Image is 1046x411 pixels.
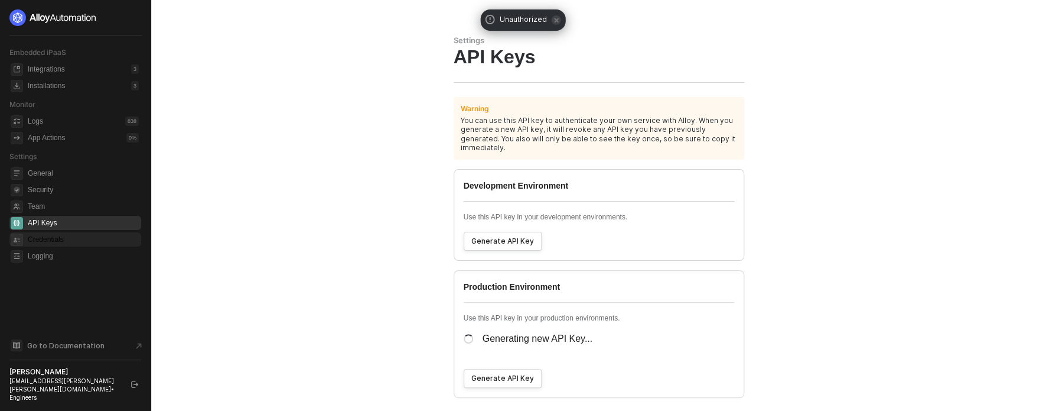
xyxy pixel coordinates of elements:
div: Development Environment [464,180,734,201]
button: Generate API Key [464,369,542,388]
div: API Keys [454,46,744,68]
span: Embedded iPaaS [9,48,66,57]
div: 3 [131,64,139,74]
span: General [28,166,139,180]
img: logo [9,9,97,26]
div: Settings [454,35,744,46]
div: Generating new API Key... [473,333,592,345]
p: Use this API key in your development environments. [464,212,734,222]
span: logging [11,250,23,263]
span: Logging [28,249,139,263]
span: Unauthorized [500,14,547,26]
span: Security [28,183,139,197]
div: 838 [125,116,139,126]
span: icon-loader [464,333,473,345]
span: api-key [11,217,23,229]
div: [PERSON_NAME] [9,367,120,377]
div: Generate API Key [471,237,534,246]
span: Credentials [28,232,139,247]
span: security [11,184,23,196]
div: 3 [131,81,139,90]
div: Warning [461,104,489,114]
span: Go to Documentation [27,341,105,351]
span: document-arrow [133,340,145,352]
div: You can use this API key to authenticate your own service with Alloy. When you generate a new API... [461,116,737,153]
div: Installations [28,81,65,91]
span: icon-close [552,15,561,25]
div: App Actions [28,133,65,143]
div: 0 % [126,133,139,143]
button: Generate API Key [464,232,542,251]
span: icon-exclamation [485,15,495,24]
span: icon-logs [11,115,23,128]
div: Production Environment [464,281,734,302]
span: Settings [9,152,37,161]
a: Knowledge Base [9,338,142,352]
span: Monitor [9,100,35,109]
div: Logs [28,116,43,127]
span: logout [131,381,138,388]
a: logo [9,9,141,26]
span: Team [28,199,139,213]
span: API Keys [28,216,139,230]
span: credentials [11,234,23,246]
span: documentation [11,339,22,351]
div: Integrations [28,64,65,75]
p: Use this API key in your production environments. [464,313,734,323]
span: icon-app-actions [11,132,23,144]
span: integrations [11,63,23,76]
div: Generate API Key [471,374,534,383]
span: team [11,200,23,213]
span: general [11,167,23,180]
span: installations [11,80,23,92]
div: [EMAIL_ADDRESS][PERSON_NAME][PERSON_NAME][DOMAIN_NAME] • Engineers [9,377,120,402]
